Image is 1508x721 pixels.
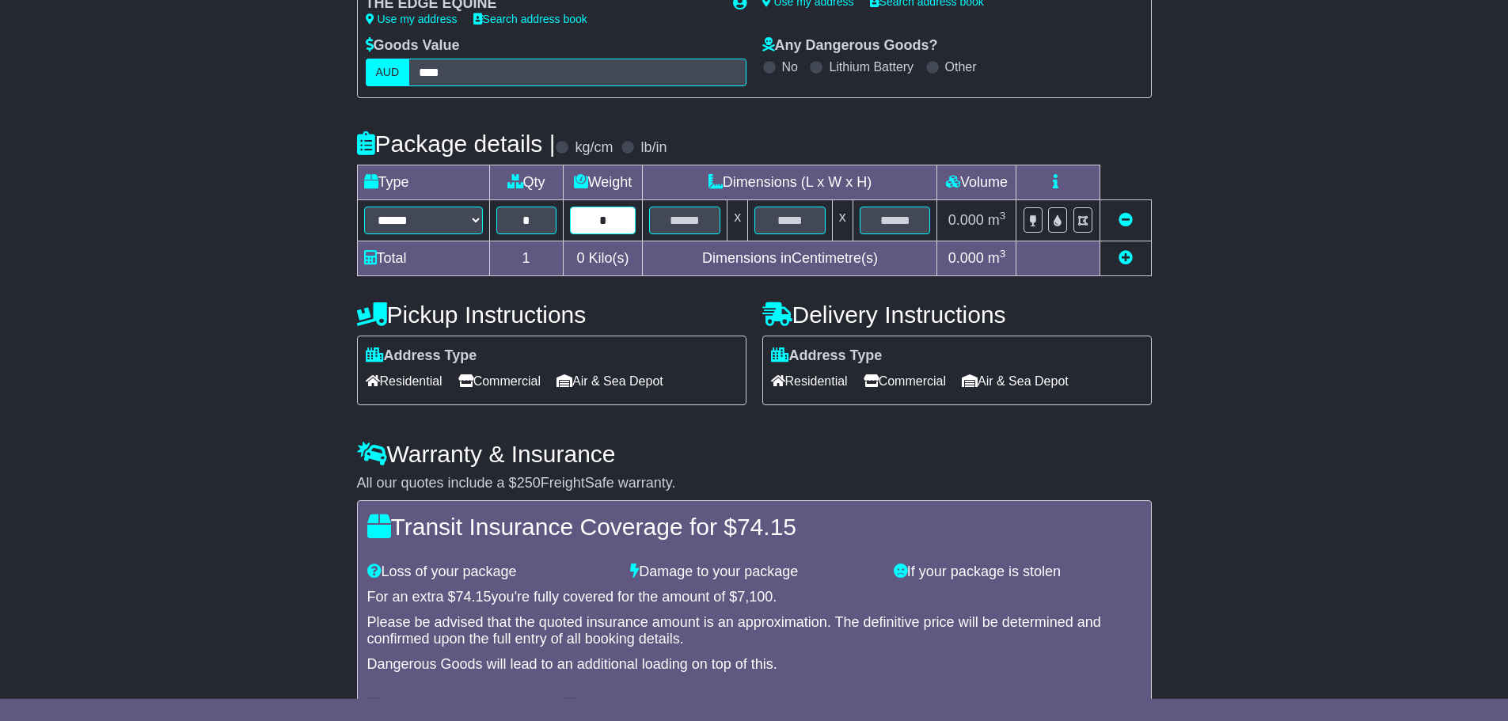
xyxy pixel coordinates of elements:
[458,369,541,393] span: Commercial
[1000,248,1006,260] sup: 3
[366,37,460,55] label: Goods Value
[643,241,937,276] td: Dimensions in Centimetre(s)
[937,165,1016,200] td: Volume
[357,165,489,200] td: Type
[737,514,796,540] span: 74.15
[737,589,773,605] span: 7,100
[771,347,883,365] label: Address Type
[357,241,489,276] td: Total
[782,59,798,74] label: No
[563,241,643,276] td: Kilo(s)
[962,369,1069,393] span: Air & Sea Depot
[473,13,587,25] a: Search address book
[948,250,984,266] span: 0.000
[357,441,1152,467] h4: Warranty & Insurance
[988,212,1006,228] span: m
[762,37,938,55] label: Any Dangerous Goods?
[517,475,541,491] span: 250
[563,165,643,200] td: Weight
[366,13,458,25] a: Use my address
[367,614,1141,648] div: Please be advised that the quoted insurance amount is an approximation. The definitive price will...
[359,564,623,581] div: Loss of your package
[640,139,667,157] label: lb/in
[727,200,748,241] td: x
[456,589,492,605] span: 74.15
[622,564,886,581] div: Damage to your package
[945,59,977,74] label: Other
[1119,250,1133,266] a: Add new item
[367,514,1141,540] h4: Transit Insurance Coverage for $
[556,369,663,393] span: Air & Sea Depot
[366,347,477,365] label: Address Type
[762,302,1152,328] h4: Delivery Instructions
[367,589,1141,606] div: For an extra $ you're fully covered for the amount of $ .
[1119,212,1133,228] a: Remove this item
[582,697,838,715] label: No, I'm happy with the included warranty
[357,302,746,328] h4: Pickup Instructions
[864,369,946,393] span: Commercial
[832,200,853,241] td: x
[988,250,1006,266] span: m
[576,250,584,266] span: 0
[366,369,443,393] span: Residential
[489,241,563,276] td: 1
[357,131,556,157] h4: Package details |
[948,212,984,228] span: 0.000
[367,656,1141,674] div: Dangerous Goods will lead to an additional loading on top of this.
[771,369,848,393] span: Residential
[387,697,546,715] label: Yes, add insurance cover
[1000,210,1006,222] sup: 3
[829,59,914,74] label: Lithium Battery
[575,139,613,157] label: kg/cm
[357,475,1152,492] div: All our quotes include a $ FreightSafe warranty.
[489,165,563,200] td: Qty
[886,564,1149,581] div: If your package is stolen
[643,165,937,200] td: Dimensions (L x W x H)
[366,59,410,86] label: AUD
